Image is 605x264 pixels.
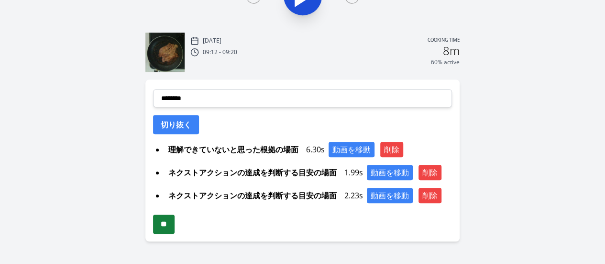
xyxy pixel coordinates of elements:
[165,165,341,180] span: ネクストアクションの達成を判断する目安の場面
[443,45,460,57] h2: 8m
[431,58,460,66] p: 60% active
[165,188,341,203] span: ネクストアクションの達成を判断する目安の場面
[165,142,302,157] span: 理解できていないと思った根拠の場面
[367,188,413,203] button: 動画を移動
[203,37,221,45] p: [DATE]
[153,115,199,134] button: 切り抜く
[418,188,441,203] button: 削除
[367,165,413,180] button: 動画を移動
[380,142,403,157] button: 削除
[145,33,185,72] img: 250809001311_thumb.jpeg
[329,142,374,157] button: 動画を移動
[203,48,237,56] p: 09:12 - 09:20
[428,36,460,45] p: Cooking time
[165,142,452,157] div: 6.30s
[165,188,452,203] div: 2.23s
[418,165,441,180] button: 削除
[165,165,452,180] div: 1.99s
